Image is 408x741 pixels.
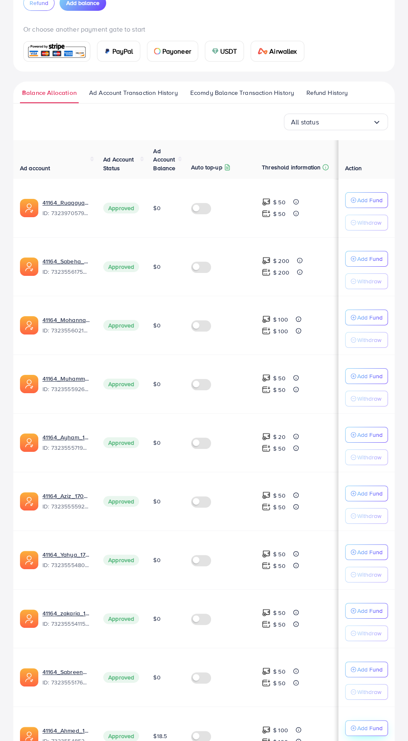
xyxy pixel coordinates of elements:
[357,312,383,322] p: Add Fund
[97,41,140,62] a: cardPayPal
[103,437,139,448] span: Approved
[153,732,167,740] span: $18.5
[306,88,348,97] span: Refund History
[42,550,90,559] a: 41164_Yahya_1705148159601
[345,368,388,384] button: Add Fund
[357,687,381,697] p: Withdraw
[262,561,271,570] img: top-up amount
[89,88,178,97] span: Ad Account Transaction History
[357,335,381,345] p: Withdraw
[103,155,134,172] span: Ad Account Status
[262,726,271,734] img: top-up amount
[153,204,160,212] span: $0
[345,486,388,501] button: Add Fund
[345,164,362,172] span: Action
[291,116,319,129] span: All status
[42,257,90,265] a: 41164_Sabeha_1705148311892
[262,432,271,441] img: top-up amount
[357,371,383,381] p: Add Fund
[42,502,90,511] span: ID: 7323555592713535489
[42,678,90,686] span: ID: 7323555176068038658
[357,452,381,462] p: Withdraw
[262,256,271,265] img: top-up amount
[262,679,271,687] img: top-up amount
[42,433,90,452] div: <span class='underline'>41164_Ayham_1705148212713</span></br>7323555719578468354
[153,615,160,623] span: $0
[153,439,160,447] span: $0
[42,609,90,617] a: 41164_zakaria_1705148143739
[319,116,373,129] input: Search for option
[20,316,38,335] img: ic-ads-acc.e4c84228.svg
[205,41,244,62] a: cardUSDT
[251,41,304,62] a: cardAirwallex
[190,88,294,97] span: Ecomdy Balance Transaction History
[357,664,383,674] p: Add Fund
[20,551,38,569] img: ic-ads-acc.e4c84228.svg
[273,549,286,559] p: $ 50
[357,570,381,580] p: Withdraw
[262,444,271,453] img: top-up amount
[42,316,90,335] div: <span class='underline'>41164_Mohannad_1705148274237</span></br>7323556021878652929
[103,261,139,272] span: Approved
[345,508,388,524] button: Withdraw
[357,276,381,286] p: Withdraw
[273,315,288,325] p: $ 100
[42,620,90,628] span: ID: 7323555411506905089
[20,164,50,172] span: Ad account
[284,114,388,130] div: Search for option
[357,511,381,521] p: Withdraw
[273,444,286,454] p: $ 50
[273,256,289,266] p: $ 200
[262,268,271,277] img: top-up amount
[262,374,271,382] img: top-up amount
[262,198,271,206] img: top-up amount
[212,48,219,55] img: card
[262,491,271,500] img: top-up amount
[20,434,38,452] img: ic-ads-acc.e4c84228.svg
[42,257,90,276] div: <span class='underline'>41164_Sabeha_1705148311892</span></br>7323556175553806337
[42,668,90,687] div: <span class='underline'>41164_Sabreen_1705148095233</span></br>7323555176068038658
[103,379,139,389] span: Approved
[345,603,388,619] button: Add Fund
[262,503,271,511] img: top-up amount
[345,625,388,641] button: Withdraw
[262,385,271,394] img: top-up amount
[345,391,388,406] button: Withdraw
[273,678,286,688] p: $ 50
[103,320,139,331] span: Approved
[357,195,383,205] p: Add Fund
[345,273,388,289] button: Withdraw
[103,203,139,213] span: Approved
[262,550,271,558] img: top-up amount
[153,263,160,271] span: $0
[357,488,383,498] p: Add Fund
[112,46,133,56] span: PayPal
[103,613,139,624] span: Approved
[23,24,385,34] p: Or choose another payment gate to start
[42,550,90,570] div: <span class='underline'>41164_Yahya_1705148159601</span></br>7323555480868044801
[273,667,286,677] p: $ 50
[357,628,381,638] p: Withdraw
[262,315,271,324] img: top-up amount
[262,162,321,172] p: Threshold information
[273,385,286,395] p: $ 50
[273,197,286,207] p: $ 50
[20,492,38,511] img: ic-ads-acc.e4c84228.svg
[345,662,388,677] button: Add Fund
[273,432,286,442] p: $ 20
[273,373,286,383] p: $ 50
[42,316,90,324] a: 41164_Mohannad_1705148274237
[273,491,286,501] p: $ 50
[20,199,38,217] img: ic-ads-acc.e4c84228.svg
[26,42,87,60] img: card
[20,375,38,393] img: ic-ads-acc.e4c84228.svg
[103,555,139,565] span: Approved
[273,608,286,618] p: $ 50
[104,48,111,55] img: card
[273,326,288,336] p: $ 100
[262,327,271,335] img: top-up amount
[345,310,388,325] button: Add Fund
[42,374,90,383] a: 41164_Muhammad_1705148256458
[23,41,90,62] a: card
[357,430,383,440] p: Add Fund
